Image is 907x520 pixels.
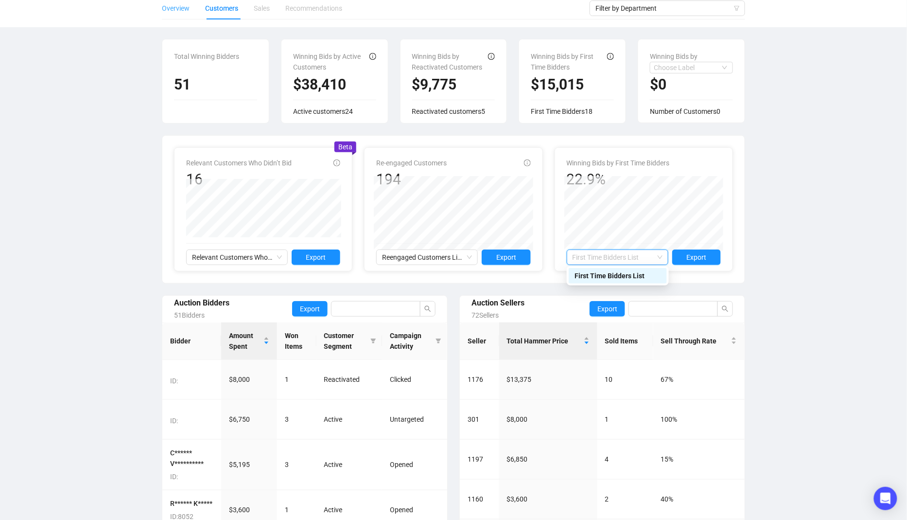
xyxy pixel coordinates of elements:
span: Amount Spent [229,330,262,352]
div: First Time Bidders List [575,270,661,281]
div: Sales [254,3,270,14]
td: $6,850 [499,440,597,480]
td: 3 [277,400,316,440]
td: 3 [277,440,316,490]
span: Sell Through Rate [661,336,729,346]
div: Auction Bidders [174,297,292,309]
span: Export [496,252,516,263]
th: Total Hammer Price [499,323,597,360]
th: Sell Through Rate [653,323,745,360]
div: Winning Bids by First Time Bidders [531,51,607,70]
td: Untargeted [382,400,447,440]
span: Total Hammer Price [507,336,582,346]
td: $6,750 [221,400,277,440]
span: filter [368,328,378,354]
td: $3,600 [499,480,597,520]
span: info-circle [607,53,614,60]
td: 67% [653,360,745,400]
button: Export [482,250,530,265]
th: Bidder [162,323,221,360]
span: Filter by Department [595,1,739,16]
div: Winning Bids by Reactivated Customers [412,51,488,70]
td: $5,195 [221,440,277,490]
span: info-circle [524,160,531,166]
td: 1 [597,400,653,440]
td: Opened [382,440,447,490]
span: Relevant Customers Who Didn’t Bid [186,159,292,167]
td: Active [316,400,382,440]
span: search [722,305,729,312]
td: $13,375 [499,360,597,400]
span: Export [306,252,326,263]
span: filter [436,338,441,344]
td: Active [316,440,382,490]
th: Amount Spent [221,323,277,360]
span: Reengaged Customers List [382,250,472,265]
h2: $9,775 [412,75,495,94]
span: Export [597,304,617,314]
div: First Time Bidders List [569,268,667,284]
span: Winning Bids by First Time Bidders [567,159,670,167]
td: 4 [597,440,653,480]
th: Seller [460,323,499,360]
td: Reactivated [316,360,382,400]
span: Winning Bids by [650,53,698,60]
td: 100% [653,400,745,440]
div: 194 [376,170,447,189]
td: 301 [460,400,499,440]
span: 72 Sellers [471,311,499,319]
td: 40% [653,480,745,520]
span: ID: [170,377,178,385]
h2: $15,015 [531,75,614,94]
td: Clicked [382,360,447,400]
span: Beta [338,143,352,151]
span: filter [434,328,443,354]
span: info-circle [333,160,340,166]
div: Recommendations [285,3,342,14]
span: ID: [170,473,178,481]
span: First Time Bidders List [573,250,663,265]
td: 1176 [460,360,499,400]
td: 1 [277,360,316,400]
td: 2 [597,480,653,520]
td: 1197 [460,440,499,480]
span: Export [300,304,320,314]
span: Customer Segment [324,330,366,352]
span: Reactivated customers 5 [412,108,486,115]
span: ID: [170,417,178,425]
div: Open Intercom Messenger [874,487,897,510]
div: Overview [162,3,190,14]
td: 10 [597,360,653,400]
div: Winning Bids by Active Customers [293,51,369,70]
span: Active customers 24 [293,108,353,115]
td: 1160 [460,480,499,520]
h2: 51 [174,75,257,94]
span: Relevant Customers Who Didn’t Bid [192,250,282,265]
span: filter [370,338,376,344]
span: 51 Bidders [174,311,205,319]
span: Campaign Activity [390,330,432,352]
td: $8,000 [221,360,277,400]
button: Export [292,250,340,265]
div: Customers [205,3,238,14]
td: 15% [653,440,745,480]
button: Export [672,250,721,265]
button: Export [292,301,328,317]
div: 22.9% [567,170,670,189]
span: Number of Customers 0 [650,108,720,115]
span: info-circle [369,53,376,60]
div: Total Winning Bidders [174,51,257,70]
th: Sold Items [597,323,653,360]
button: Export [590,301,625,317]
span: Export [686,252,706,263]
td: $8,000 [499,400,597,440]
h2: $0 [650,75,733,94]
th: Won Items [277,323,316,360]
h2: $38,410 [293,75,376,94]
span: info-circle [488,53,495,60]
div: Auction Sellers [471,297,590,309]
span: Re-engaged Customers [376,159,447,167]
span: First Time Bidders 18 [531,108,593,115]
div: 16 [186,170,292,189]
span: search [424,305,431,312]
